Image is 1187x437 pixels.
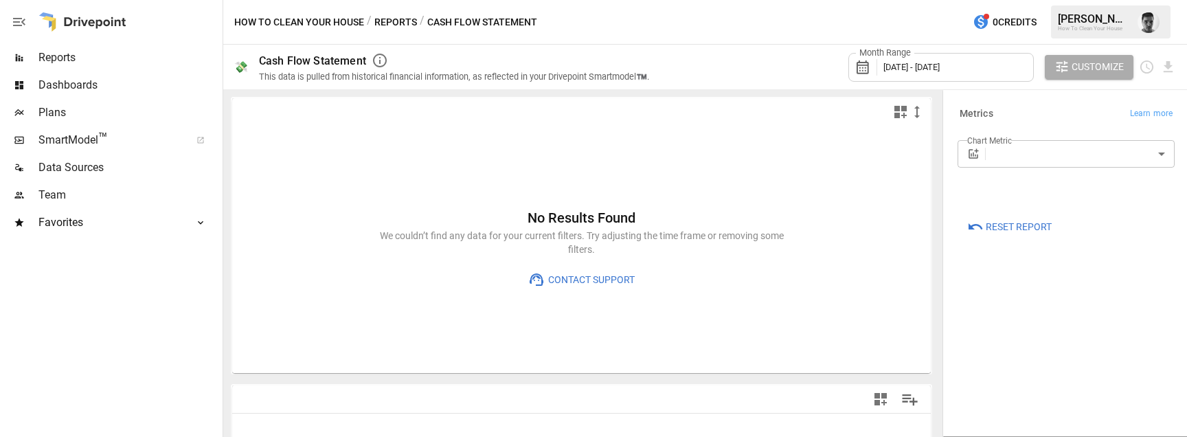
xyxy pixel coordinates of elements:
[967,135,1012,146] label: Chart Metric
[38,159,220,176] span: Data Sources
[259,54,366,67] div: Cash Flow Statement
[374,14,417,31] button: Reports
[38,214,181,231] span: Favorites
[1045,55,1134,80] button: Customize
[1139,59,1155,75] button: Schedule report
[38,77,220,93] span: Dashboards
[545,271,635,289] span: Contact Support
[38,49,220,66] span: Reports
[38,187,220,203] span: Team
[234,14,364,31] button: How To Clean Your House
[960,107,993,122] h6: Metrics
[1058,25,1129,32] div: How To Clean Your House
[856,47,914,59] label: Month Range
[993,14,1037,31] span: 0 Credits
[376,207,788,229] h6: No Results Found
[376,229,788,256] p: We couldn’t find any data for your current filters. Try adjusting the time frame or removing some...
[259,71,649,82] div: This data is pulled from historical financial information, as reflected in your Drivepoint Smartm...
[367,14,372,31] div: /
[1058,12,1129,25] div: [PERSON_NAME]
[883,62,940,72] span: [DATE] - [DATE]
[1160,59,1176,75] button: Download report
[958,214,1061,239] button: Reset Report
[894,384,925,415] button: Manage Columns
[1129,3,1168,41] button: Lucas Nofal
[98,130,108,147] span: ™
[1130,107,1173,121] span: Learn more
[38,132,181,148] span: SmartModel
[1138,11,1160,33] img: Lucas Nofal
[967,10,1042,35] button: 0Credits
[234,60,248,74] div: 💸
[38,104,220,121] span: Plans
[986,218,1052,236] span: Reset Report
[1072,58,1124,76] span: Customize
[420,14,425,31] div: /
[519,267,644,292] button: Contact Support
